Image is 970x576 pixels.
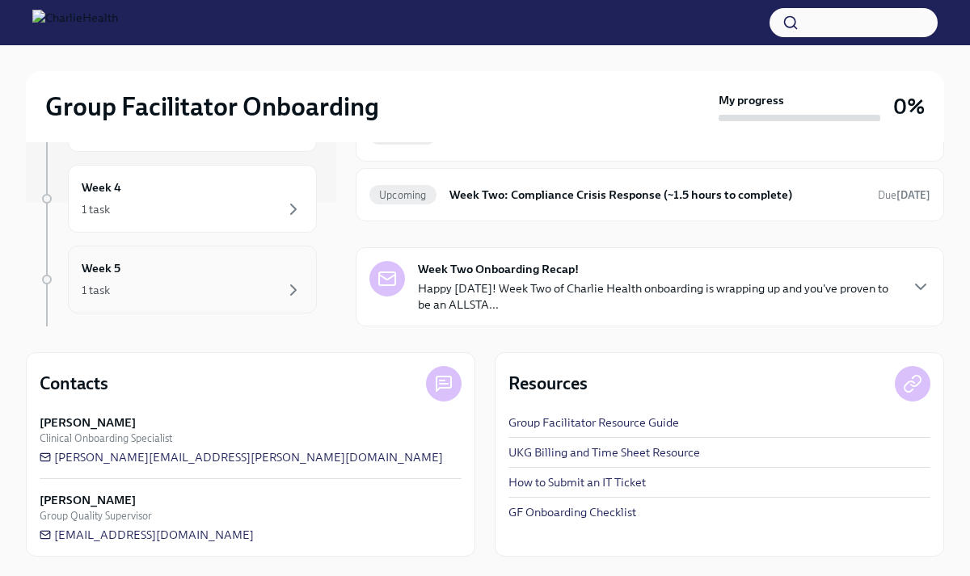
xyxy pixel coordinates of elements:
[82,179,121,196] h6: Week 4
[40,527,254,543] a: [EMAIL_ADDRESS][DOMAIN_NAME]
[508,474,646,490] a: How to Submit an IT Ticket
[369,189,436,201] span: Upcoming
[449,186,865,204] h6: Week Two: Compliance Crisis Response (~1.5 hours to complete)
[508,372,588,396] h4: Resources
[45,90,379,123] h2: Group Facilitator Onboarding
[719,92,784,108] strong: My progress
[508,414,679,431] a: Group Facilitator Resource Guide
[40,431,172,446] span: Clinical Onboarding Specialist
[82,259,120,277] h6: Week 5
[878,187,930,203] span: September 1st, 2025 10:00
[40,449,443,465] a: [PERSON_NAME][EMAIL_ADDRESS][PERSON_NAME][DOMAIN_NAME]
[508,444,700,460] a: UKG Billing and Time Sheet Resource
[32,10,118,36] img: CharlieHealth
[418,261,579,277] strong: Week Two Onboarding Recap!
[82,282,110,298] div: 1 task
[896,189,930,201] strong: [DATE]
[508,504,636,520] a: GF Onboarding Checklist
[39,165,317,233] a: Week 41 task
[369,182,930,208] a: UpcomingWeek Two: Compliance Crisis Response (~1.5 hours to complete)Due[DATE]
[40,414,136,431] strong: [PERSON_NAME]
[40,492,136,508] strong: [PERSON_NAME]
[878,189,930,201] span: Due
[39,246,317,313] a: Week 51 task
[893,92,925,121] h3: 0%
[82,201,110,217] div: 1 task
[40,508,152,523] span: Group Quality Supervisor
[40,372,108,396] h4: Contacts
[418,280,898,313] p: Happy [DATE]! Week Two of Charlie Health onboarding is wrapping up and you've proven to be an ALL...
